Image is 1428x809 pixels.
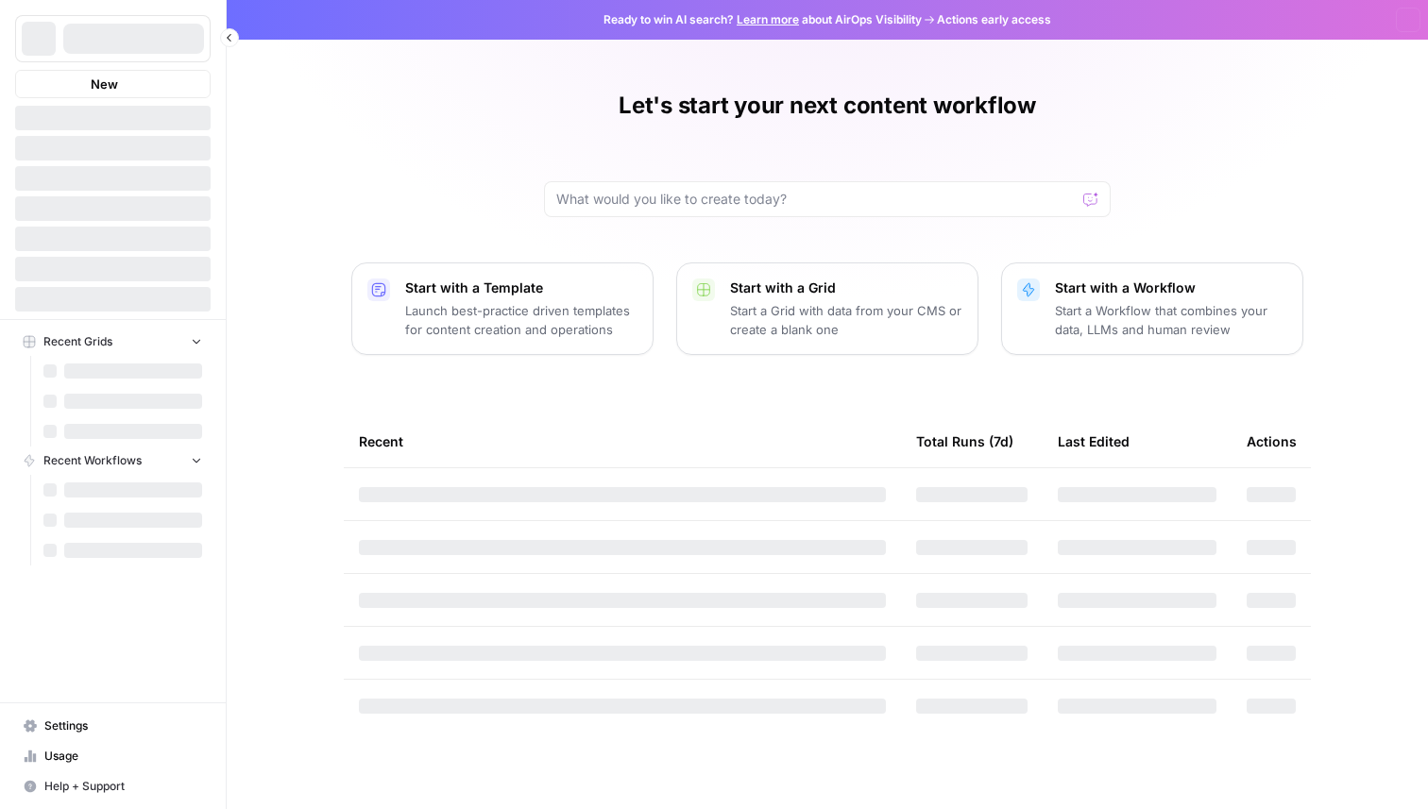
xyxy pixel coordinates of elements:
[730,278,962,297] p: Start with a Grid
[44,717,202,734] span: Settings
[556,190,1076,209] input: What would you like to create today?
[15,328,211,356] button: Recent Grids
[351,262,654,355] button: Start with a TemplateLaunch best-practice driven templates for content creation and operations
[43,333,112,350] span: Recent Grids
[43,452,142,469] span: Recent Workflows
[44,778,202,795] span: Help + Support
[15,70,211,98] button: New
[15,447,211,475] button: Recent Workflows
[91,75,118,93] span: New
[603,11,922,28] span: Ready to win AI search? about AirOps Visibility
[15,741,211,771] a: Usage
[730,301,962,339] p: Start a Grid with data from your CMS or create a blank one
[1055,278,1287,297] p: Start with a Workflow
[1247,415,1297,467] div: Actions
[937,11,1051,28] span: Actions early access
[405,301,637,339] p: Launch best-practice driven templates for content creation and operations
[1058,415,1130,467] div: Last Edited
[15,771,211,801] button: Help + Support
[44,748,202,765] span: Usage
[916,415,1013,467] div: Total Runs (7d)
[405,278,637,297] p: Start with a Template
[359,415,886,467] div: Recent
[619,91,1036,121] h1: Let's start your next content workflow
[676,262,978,355] button: Start with a GridStart a Grid with data from your CMS or create a blank one
[1001,262,1303,355] button: Start with a WorkflowStart a Workflow that combines your data, LLMs and human review
[737,12,799,26] a: Learn more
[1055,301,1287,339] p: Start a Workflow that combines your data, LLMs and human review
[15,711,211,741] a: Settings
